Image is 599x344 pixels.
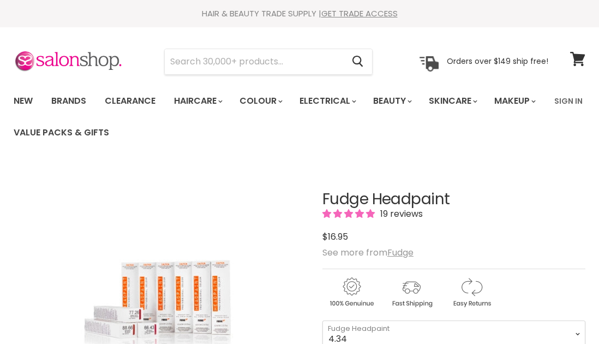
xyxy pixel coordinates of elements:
span: 4.89 stars [322,207,377,220]
span: 19 reviews [377,207,423,220]
a: Makeup [486,90,542,112]
h1: Fudge Headpaint [322,191,585,208]
ul: Main menu [5,85,548,149]
a: Electrical [291,90,363,112]
a: Clearance [97,90,164,112]
a: Fudge [387,246,414,259]
a: Beauty [365,90,418,112]
button: Search [343,49,372,74]
span: See more from [322,246,414,259]
a: GET TRADE ACCESS [321,8,398,19]
a: Value Packs & Gifts [5,121,117,144]
a: Skincare [421,90,484,112]
form: Product [164,49,373,75]
img: shipping.gif [382,276,440,309]
a: New [5,90,41,112]
a: Haircare [166,90,229,112]
a: Brands [43,90,94,112]
span: $16.95 [322,230,348,243]
img: genuine.gif [322,276,380,309]
p: Orders over $149 ship free! [447,56,548,66]
a: Sign In [548,90,589,112]
img: returns.gif [442,276,500,309]
a: Colour [231,90,289,112]
input: Search [165,49,343,74]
